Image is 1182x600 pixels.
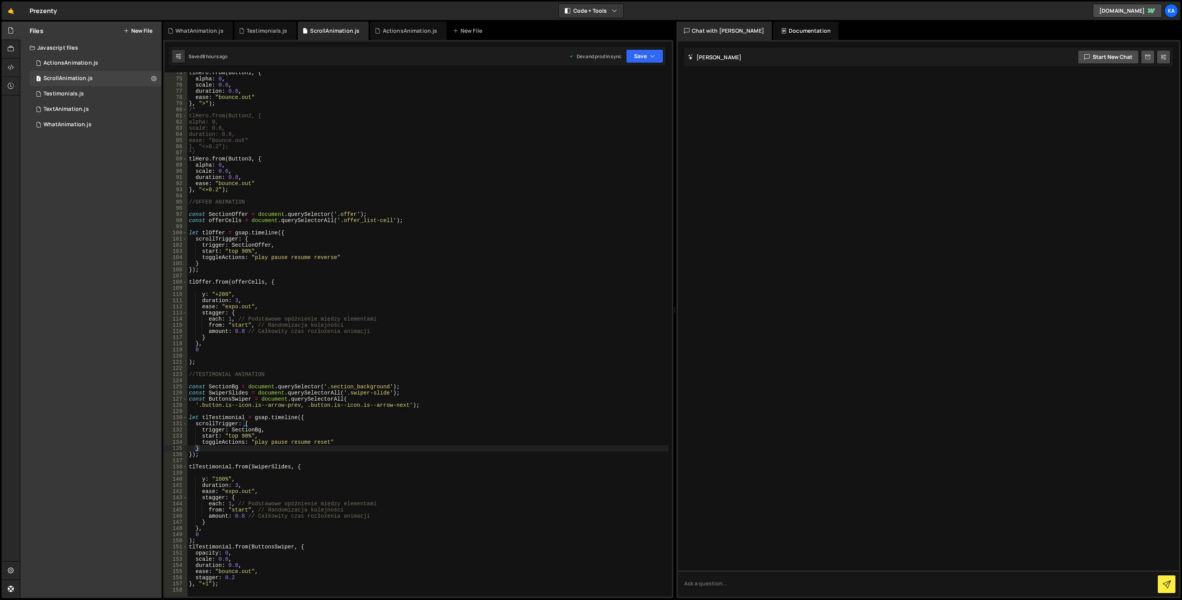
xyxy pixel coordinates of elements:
div: 141 [165,482,187,488]
div: 105 [165,261,187,267]
div: 86 [165,144,187,150]
div: 80 [165,107,187,113]
div: 77 [165,88,187,94]
div: 91 [165,174,187,181]
div: 134 [165,439,187,445]
div: 117 [165,334,187,341]
div: 110 [165,291,187,297]
div: 150 [165,538,187,544]
div: ScrollAnimation.js [43,75,93,82]
div: 16268/43876.js [30,86,162,102]
div: 135 [165,445,187,451]
div: Documentation [773,22,838,40]
div: 81 [165,113,187,119]
button: Start new chat [1078,50,1139,64]
div: 75 [165,76,187,82]
div: 143 [165,495,187,501]
div: 149 [165,531,187,538]
div: 87 [165,150,187,156]
div: 76 [165,82,187,88]
div: 116 [165,328,187,334]
div: New File [453,27,485,35]
div: 108 [165,279,187,285]
div: 144 [165,501,187,507]
div: TextAnimation.js [43,106,89,113]
div: 78 [165,94,187,100]
div: 101 [165,236,187,242]
div: 148 [165,525,187,531]
div: ScrollAnimation.js [310,27,359,35]
div: 107 [165,273,187,279]
div: 133 [165,433,187,439]
div: WhatAnimation.js [175,27,224,35]
div: 154 [165,562,187,568]
button: Save [626,49,663,63]
div: 147 [165,519,187,525]
div: 8 hours ago [202,53,228,60]
div: 124 [165,378,187,384]
div: 93 [165,187,187,193]
div: 111 [165,297,187,304]
h2: Files [30,27,43,35]
div: 92 [165,181,187,187]
div: 115 [165,322,187,328]
div: 145 [165,507,187,513]
div: ActionsAnimation.js [43,60,98,67]
div: 96 [165,205,187,211]
button: New File [124,28,152,34]
div: 98 [165,217,187,224]
div: 85 [165,137,187,144]
div: 79 [165,100,187,107]
h2: [PERSON_NAME] [688,53,741,61]
div: 155 [165,568,187,575]
div: 125 [165,384,187,390]
div: 142 [165,488,187,495]
div: 132 [165,427,187,433]
div: 152 [165,550,187,556]
div: 16268/43879.js [30,102,162,117]
div: 130 [165,414,187,421]
div: 128 [165,402,187,408]
a: 🤙 [2,2,20,20]
div: 140 [165,476,187,482]
div: 127 [165,396,187,402]
div: 88 [165,156,187,162]
div: 16268/43878.js [30,71,162,86]
div: 84 [165,131,187,137]
div: 138 [165,464,187,470]
div: 102 [165,242,187,248]
div: Javascript files [20,40,162,55]
div: 90 [165,168,187,174]
div: 137 [165,458,187,464]
div: Chat with [PERSON_NAME] [676,22,772,40]
div: 139 [165,470,187,476]
button: Code + Tools [559,4,623,18]
div: 156 [165,575,187,581]
div: 112 [165,304,187,310]
div: 120 [165,353,187,359]
div: 126 [165,390,187,396]
div: Saved [189,53,228,60]
div: 146 [165,513,187,519]
div: 123 [165,371,187,378]
div: 122 [165,365,187,371]
div: Testimonials.js [247,27,287,35]
div: ActionsAnimation.js [383,27,437,35]
div: Dev and prod in sync [569,53,621,60]
div: 94 [165,193,187,199]
div: Ka [1164,4,1178,18]
div: 99 [165,224,187,230]
div: Testimonials.js [43,90,84,97]
div: 89 [165,162,187,168]
span: 1 [36,76,41,82]
div: 74 [165,70,187,76]
div: 151 [165,544,187,550]
div: Prezenty [30,6,57,15]
div: 103 [165,248,187,254]
div: 157 [165,581,187,587]
div: 153 [165,556,187,562]
div: 118 [165,341,187,347]
div: 121 [165,359,187,365]
div: 129 [165,408,187,414]
div: 119 [165,347,187,353]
